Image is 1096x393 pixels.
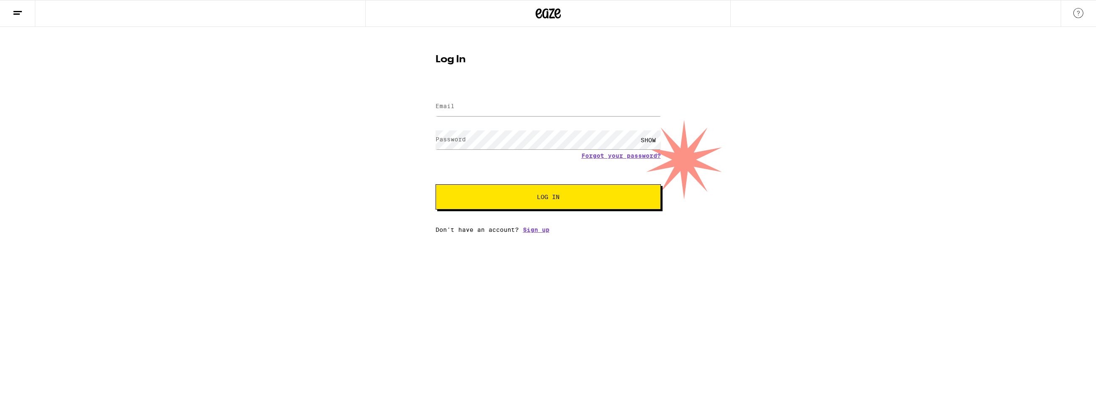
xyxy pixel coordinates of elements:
[523,226,549,233] a: Sign up
[436,97,661,116] input: Email
[436,184,661,210] button: Log In
[581,152,661,159] a: Forgot your password?
[436,103,454,109] label: Email
[436,226,661,233] div: Don't have an account?
[436,55,661,65] h1: Log In
[636,130,661,149] div: SHOW
[537,194,560,200] span: Log In
[436,136,466,143] label: Password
